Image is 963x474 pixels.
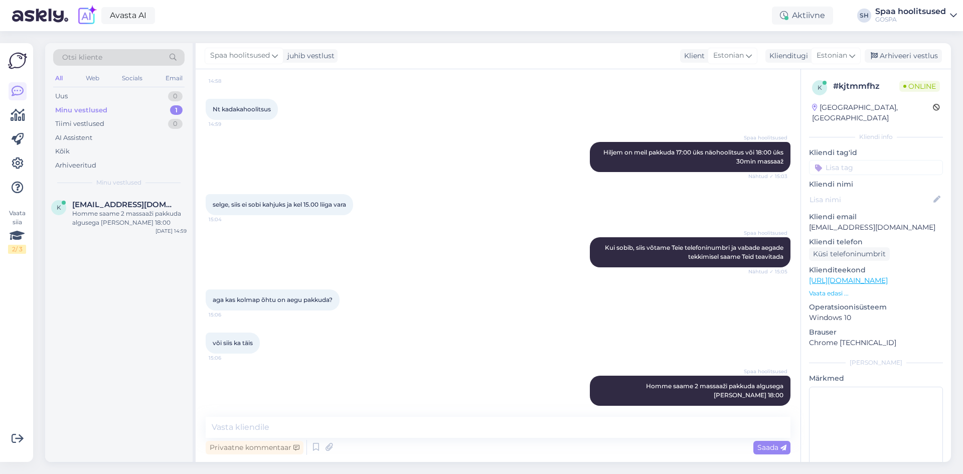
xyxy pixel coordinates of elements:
[809,358,943,367] div: [PERSON_NAME]
[817,50,847,61] span: Estonian
[209,216,246,223] span: 15:04
[209,311,246,319] span: 15:06
[809,312,943,323] p: Windows 10
[757,443,786,452] span: Saada
[772,7,833,25] div: Aktiivne
[605,244,785,260] span: Kui sobib, siis võtame Teie telefoninumbri ja vabade aegade tekkimisel saame Teid teavitada
[96,178,141,187] span: Minu vestlused
[84,72,101,85] div: Web
[55,133,92,143] div: AI Assistent
[646,382,785,399] span: Homme saame 2 massaaži pakkuda algusega [PERSON_NAME] 18:00
[809,160,943,175] input: Lisa tag
[809,289,943,298] p: Vaata edasi ...
[72,209,187,227] div: Homme saame 2 massaaži pakkuda algusega [PERSON_NAME] 18:00
[765,51,808,61] div: Klienditugi
[120,72,144,85] div: Socials
[8,209,26,254] div: Vaata siia
[748,173,787,180] span: Nähtud ✓ 15:03
[744,134,787,141] span: Spaa hoolitsused
[810,194,931,205] input: Lisa nimi
[8,245,26,254] div: 2 / 3
[55,119,104,129] div: Tiimi vestlused
[55,146,70,156] div: Kõik
[899,81,940,92] span: Online
[213,105,271,113] span: Nt kadakahoolitsus
[101,7,155,24] a: Avasta AI
[865,49,942,63] div: Arhiveeri vestlus
[818,84,822,91] span: k
[213,339,253,347] span: või siis ka täis
[57,204,61,211] span: k
[809,212,943,222] p: Kliendi email
[206,441,303,454] div: Privaatne kommentaar
[680,51,705,61] div: Klient
[857,9,871,23] div: SH
[812,102,933,123] div: [GEOGRAPHIC_DATA], [GEOGRAPHIC_DATA]
[809,265,943,275] p: Klienditeekond
[209,354,246,362] span: 15:06
[809,179,943,190] p: Kliendi nimi
[55,105,107,115] div: Minu vestlused
[748,268,787,275] span: Nähtud ✓ 15:05
[209,120,246,128] span: 14:59
[713,50,744,61] span: Estonian
[809,237,943,247] p: Kliendi telefon
[875,8,946,16] div: Spaa hoolitsused
[168,91,183,101] div: 0
[833,80,899,92] div: # kjtmmfhz
[809,132,943,141] div: Kliendi info
[55,161,96,171] div: Arhiveeritud
[209,77,246,85] span: 14:58
[744,229,787,237] span: Spaa hoolitsused
[875,8,957,24] a: Spaa hoolitsusedGOSPA
[750,406,787,414] span: 15:06
[875,16,946,24] div: GOSPA
[168,119,183,129] div: 0
[283,51,335,61] div: juhib vestlust
[809,147,943,158] p: Kliendi tag'id
[62,52,102,63] span: Otsi kliente
[603,148,785,165] span: Hiljem on meil pakkuda 17:00 üks näohoolitsus või 18:00 üks 30min massaaž
[809,276,888,285] a: [URL][DOMAIN_NAME]
[53,72,65,85] div: All
[210,50,270,61] span: Spaa hoolitsused
[809,327,943,338] p: Brauser
[170,105,183,115] div: 1
[76,5,97,26] img: explore-ai
[155,227,187,235] div: [DATE] 14:59
[809,338,943,348] p: Chrome [TECHNICAL_ID]
[55,91,68,101] div: Uus
[809,373,943,384] p: Märkmed
[213,296,333,303] span: aga kas kolmap õhtu on aegu pakkuda?
[8,51,27,70] img: Askly Logo
[744,368,787,375] span: Spaa hoolitsused
[809,247,890,261] div: Küsi telefoninumbrit
[164,72,185,85] div: Email
[213,201,346,208] span: selge, siis ei sobi kahjuks ja kel 15.00 liiga vara
[809,302,943,312] p: Operatsioonisüsteem
[72,200,177,209] span: kajavoo@gmail.com
[809,222,943,233] p: [EMAIL_ADDRESS][DOMAIN_NAME]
